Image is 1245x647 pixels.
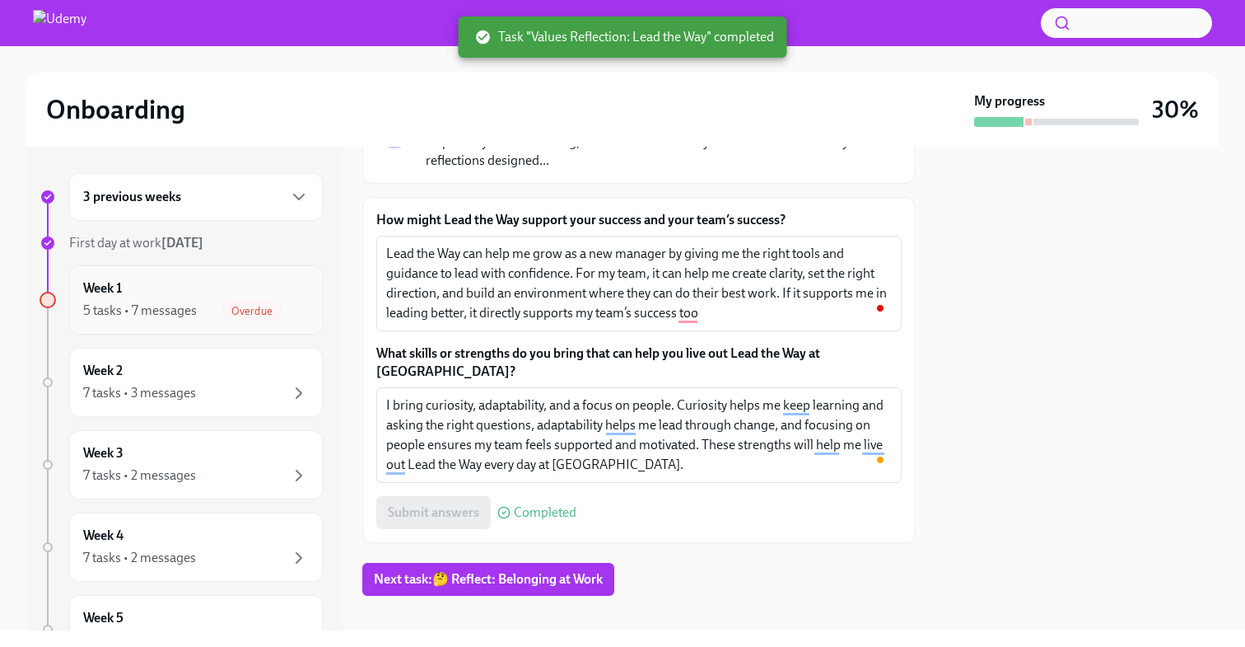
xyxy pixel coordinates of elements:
h6: 3 previous weeks [83,188,181,206]
h2: Onboarding [46,93,185,126]
label: What skills or strengths do you bring that can help you live out Lead the Way at [GEOGRAPHIC_DATA]? [376,345,902,381]
h6: Week 1 [83,279,122,298]
div: 7 tasks • 2 messages [83,549,196,567]
img: Udemy [33,10,86,36]
a: Week 47 tasks • 2 messages [40,513,323,582]
a: Week 27 tasks • 3 messages [40,348,323,417]
strong: [DATE] [161,235,203,251]
a: First day at work[DATE] [40,234,323,252]
span: Completed [514,506,576,519]
p: As part of your onboarding, we’re excited to invite you into a series of weekly reflections desig... [426,134,869,170]
button: Next task:🤔 Reflect: Belonging at Work [362,563,614,596]
div: 7 tasks • 2 messages [83,466,196,485]
span: Next task : 🤔 Reflect: Belonging at Work [374,571,603,588]
h6: Week 5 [83,609,124,627]
span: Overdue [221,305,282,317]
span: First day at work [69,235,203,251]
label: How might Lead the Way support your success and your team’s success? [376,211,902,229]
div: 3 previous weeks [69,173,323,221]
textarea: To enrich screen reader interactions, please activate Accessibility in Grammarly extension settings [386,244,892,323]
a: Week 15 tasks • 7 messagesOverdue [40,265,323,335]
a: Week 37 tasks • 2 messages [40,430,323,499]
h6: Week 4 [83,527,124,545]
div: 7 tasks • 3 messages [83,384,196,402]
div: 5 tasks • 7 messages [83,302,197,320]
textarea: To enrich screen reader interactions, please activate Accessibility in Grammarly extension settings [386,396,892,475]
h6: Week 2 [83,362,123,380]
h3: 30% [1152,95,1199,124]
h6: Week 3 [83,444,124,462]
strong: My progress [974,92,1045,110]
span: Task "Values Reflection: Lead the Way" completed [475,28,774,46]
